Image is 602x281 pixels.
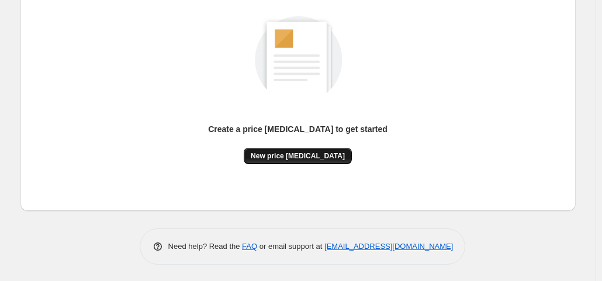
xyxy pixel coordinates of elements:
span: Need help? Read the [168,242,243,251]
a: FAQ [242,242,257,251]
span: or email support at [257,242,324,251]
button: New price [MEDICAL_DATA] [244,148,352,164]
span: New price [MEDICAL_DATA] [251,151,345,161]
a: [EMAIL_ADDRESS][DOMAIN_NAME] [324,242,453,251]
p: Create a price [MEDICAL_DATA] to get started [208,123,388,135]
